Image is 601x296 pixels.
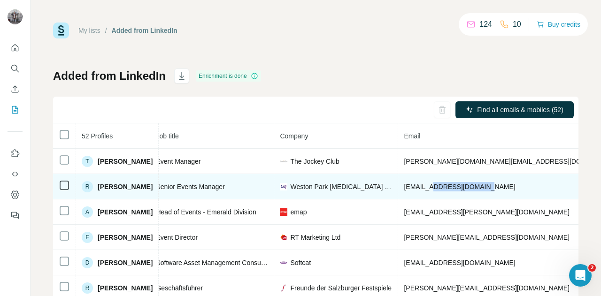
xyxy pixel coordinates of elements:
[156,259,273,266] span: Software Asset Management Consultant
[105,26,107,35] li: /
[280,259,287,266] img: company-logo
[8,81,23,98] button: Enrich CSV
[404,183,515,190] span: [EMAIL_ADDRESS][DOMAIN_NAME]
[280,160,287,162] img: company-logo
[53,23,69,38] img: Surfe Logo
[8,186,23,203] button: Dashboard
[290,233,340,242] span: RT Marketing Ltd
[98,233,153,242] span: [PERSON_NAME]
[78,27,100,34] a: My lists
[156,183,224,190] span: Senior Events Manager
[8,101,23,118] button: My lists
[404,132,420,140] span: Email
[8,207,23,224] button: Feedback
[82,156,93,167] div: T
[479,19,492,30] p: 124
[280,132,308,140] span: Company
[98,283,153,293] span: [PERSON_NAME]
[8,39,23,56] button: Quick start
[404,234,569,241] span: [PERSON_NAME][EMAIL_ADDRESS][DOMAIN_NAME]
[82,232,93,243] div: F
[196,70,261,82] div: Enrichment is done
[98,182,153,191] span: [PERSON_NAME]
[537,18,580,31] button: Buy credits
[156,132,178,140] span: Job title
[98,258,153,267] span: [PERSON_NAME]
[8,166,23,182] button: Use Surfe API
[404,284,569,292] span: [PERSON_NAME][EMAIL_ADDRESS][DOMAIN_NAME]
[156,284,203,292] span: Geschäftsführer
[82,257,93,268] div: D
[290,182,392,191] span: Weston Park [MEDICAL_DATA] Charity
[82,282,93,294] div: R
[156,234,198,241] span: Event Director
[8,9,23,24] img: Avatar
[82,206,93,218] div: A
[280,234,287,241] img: company-logo
[455,101,574,118] button: Find all emails & mobiles (52)
[290,283,392,293] span: Freunde der Salzburger Festspiele
[290,207,307,217] span: emap
[156,158,200,165] span: Event Manager
[290,157,339,166] span: The Jockey Club
[404,259,515,266] span: [EMAIL_ADDRESS][DOMAIN_NAME]
[290,258,311,267] span: Softcat
[280,284,287,292] img: company-logo
[8,145,23,162] button: Use Surfe on LinkedIn
[513,19,521,30] p: 10
[98,157,153,166] span: [PERSON_NAME]
[280,183,287,190] img: company-logo
[280,208,287,216] img: company-logo
[404,208,569,216] span: [EMAIL_ADDRESS][PERSON_NAME][DOMAIN_NAME]
[112,26,177,35] div: Added from LinkedIn
[588,264,596,272] span: 2
[8,60,23,77] button: Search
[82,181,93,192] div: R
[569,264,592,287] iframe: Intercom live chat
[82,132,113,140] span: 52 Profiles
[156,208,256,216] span: Head of Events - Emerald Division
[477,105,563,114] span: Find all emails & mobiles (52)
[98,207,153,217] span: [PERSON_NAME]
[53,68,166,83] h1: Added from LinkedIn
